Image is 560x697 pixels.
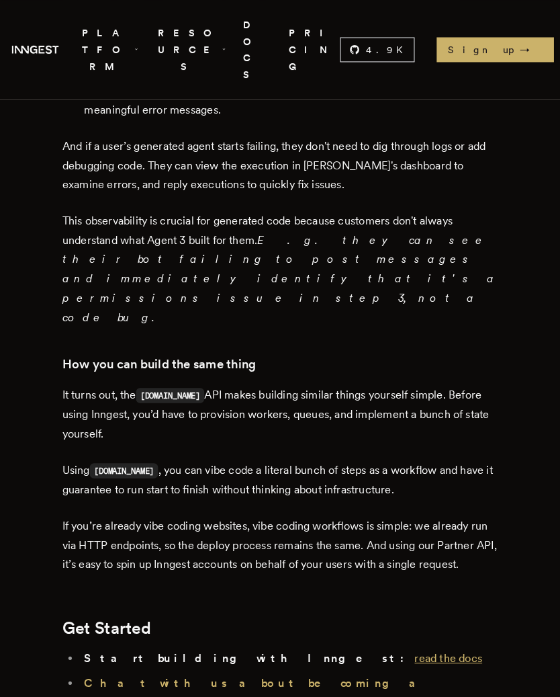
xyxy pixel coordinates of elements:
[92,451,158,466] code: [DOMAIN_NAME]
[87,659,425,690] a: Chat with us about becoming a partner
[430,36,544,60] a: Sign up
[65,227,490,315] em: E.g. they can see their bot failing to post messages and immediately identify that it's a permiss...
[156,24,225,73] span: RESOURCES
[65,347,254,362] strong: How you can build the same thing
[156,16,225,81] button: RESOURCES
[65,206,495,319] p: This observability is crucial for generated code because customers don't always understand what A...
[65,133,495,190] p: And if a user’s generated agent starts failing, they don't need to dig through logs or add debugg...
[78,16,140,81] button: PLATFORM
[510,42,533,55] span: →
[286,16,336,81] a: PRICING
[87,634,406,647] strong: Start building with Inngest:
[408,634,474,647] a: read the docs
[65,503,495,559] p: If you’re already vibe coding websites, vibe coding workflows is simple: we already run via HTTP ...
[65,375,495,432] p: It turns out, the API makes building similar things yourself simple. Before using Inngest, you’d ...
[65,602,495,621] h2: Get Started
[137,378,203,393] code: [DOMAIN_NAME]
[361,42,405,55] span: 4.9 K
[78,24,140,73] span: PLATFORM
[241,16,269,81] a: DOCS
[65,448,495,487] p: Using , you can vibe code a literal bunch of steps as a workflow and have it guarantee to run sta...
